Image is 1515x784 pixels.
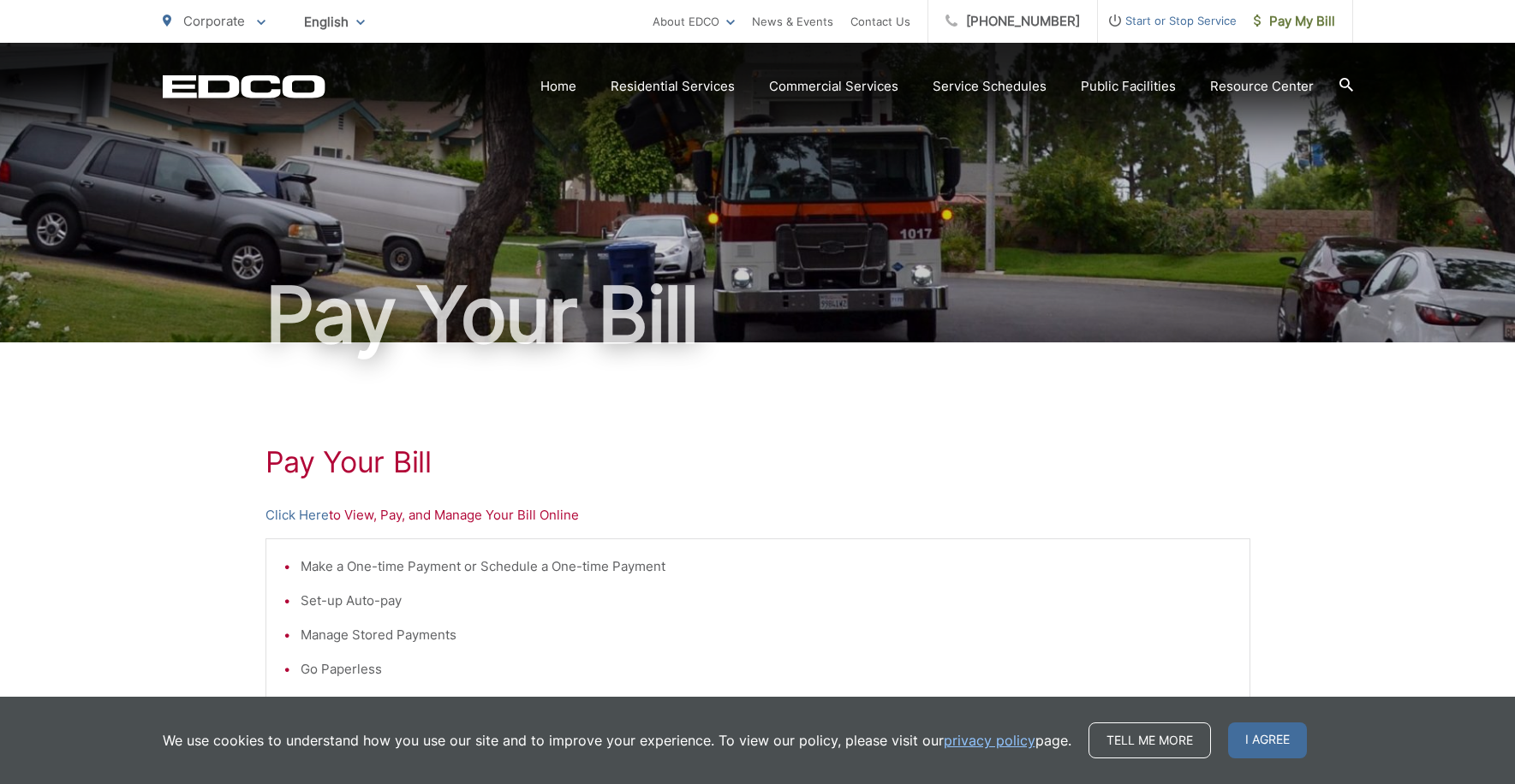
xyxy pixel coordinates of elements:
a: Tell me more [1089,722,1211,758]
span: Pay My Bill [1254,11,1335,32]
span: English [291,7,378,37]
li: Go Paperless [301,659,1232,680]
a: Click Here [265,505,329,526]
span: I agree [1228,722,1307,758]
a: Home [540,76,576,97]
a: Public Facilities [1081,76,1176,97]
a: privacy policy [944,730,1035,751]
p: We use cookies to understand how you use our site and to improve your experience. To view our pol... [163,730,1071,751]
a: Resource Center [1210,76,1314,97]
span: Corporate [183,13,245,29]
a: News & Events [752,11,833,32]
h1: Pay Your Bill [163,272,1353,358]
a: Service Schedules [933,76,1047,97]
a: Commercial Services [769,76,898,97]
a: About EDCO [653,11,735,32]
p: to View, Pay, and Manage Your Bill Online [265,505,1250,526]
h1: Pay Your Bill [265,445,1250,479]
li: Make a One-time Payment or Schedule a One-time Payment [301,556,1232,577]
a: Residential Services [611,76,735,97]
a: Contact Us [850,11,910,32]
li: View Payment and Billing History [301,693,1232,714]
li: Set-up Auto-pay [301,591,1232,611]
a: EDCD logo. Return to the homepage. [163,74,325,98]
li: Manage Stored Payments [301,625,1232,645]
